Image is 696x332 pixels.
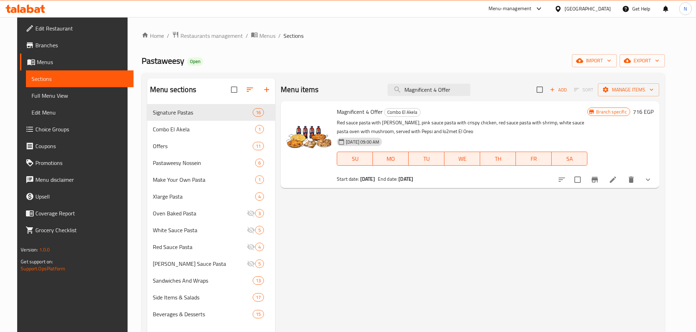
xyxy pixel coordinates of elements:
[153,260,247,268] div: Curry Sauce Pasta
[26,104,134,121] a: Edit Menu
[255,210,264,217] span: 3
[35,209,128,217] span: Coverage Report
[586,171,603,188] button: Branch-specific-item
[552,152,587,166] button: SA
[32,91,128,100] span: Full Menu View
[620,54,665,67] button: export
[553,171,570,188] button: sort-choices
[388,84,470,96] input: search
[147,154,275,171] div: Pastaweesy Nossein6
[35,24,128,33] span: Edit Restaurant
[153,260,247,268] span: [PERSON_NAME] Sauce Pasta
[153,125,255,133] span: Combo El Akela
[255,160,264,166] span: 6
[150,84,196,95] h2: Menu sections
[255,243,264,251] div: items
[376,154,406,164] span: MO
[253,276,264,285] div: items
[187,58,203,64] span: Open
[337,106,383,117] span: Magnificent 4 Offer
[35,159,128,167] span: Promotions
[142,31,665,40] nav: breadcrumb
[253,277,264,284] span: 13
[255,192,264,201] div: items
[147,188,275,205] div: Xlarge Pasta4
[142,32,164,40] a: Home
[153,175,255,184] span: Make Your Own Pasta
[20,171,134,188] a: Menu disclaimer
[625,56,659,65] span: export
[255,244,264,250] span: 4
[644,175,652,184] svg: Show Choices
[153,192,255,201] span: Xlarge Pasta
[447,154,477,164] span: WE
[253,143,264,150] span: 11
[360,174,375,184] b: [DATE]
[255,175,264,184] div: items
[20,188,134,205] a: Upsell
[340,154,370,164] span: SU
[343,139,382,145] span: [DATE] 09:00 AM
[598,83,659,96] button: Manage items
[255,261,264,267] span: 5
[253,311,264,318] span: 15
[554,154,585,164] span: SA
[444,152,480,166] button: WE
[147,205,275,222] div: Oven Baked Pasta3
[255,260,264,268] div: items
[378,174,397,184] span: End date:
[147,138,275,154] div: Offers11
[253,310,264,318] div: items
[547,84,569,95] button: Add
[411,154,442,164] span: TU
[153,276,253,285] span: Sandwiches And Wraps
[153,142,253,150] span: Offers
[684,5,687,13] span: N
[20,222,134,238] a: Grocery Checklist
[35,41,128,49] span: Branches
[39,245,50,254] span: 1.0.0
[147,255,275,272] div: [PERSON_NAME] Sauce Pasta5
[337,174,359,184] span: Start date:
[247,260,255,268] svg: Inactive section
[255,193,264,200] span: 4
[516,152,552,166] button: FR
[26,70,134,87] a: Sections
[549,86,568,94] span: Add
[593,109,629,115] span: Branch specific
[281,84,319,95] h2: Menu items
[20,20,134,37] a: Edit Restaurant
[570,172,585,187] span: Select to update
[147,121,275,138] div: Combo El Akela1
[480,152,516,166] button: TH
[259,32,275,40] span: Menus
[286,107,331,152] img: Magnificent 4 Offer
[633,107,654,117] h6: 716 EGP
[409,152,444,166] button: TU
[153,226,247,234] span: White Sauce Pasta
[609,175,617,184] a: Edit menu item
[20,121,134,138] a: Choice Groups
[32,75,128,83] span: Sections
[153,310,253,318] span: Beverages & Desserts
[167,32,169,40] li: /
[603,85,654,94] span: Manage items
[35,192,128,201] span: Upsell
[337,152,373,166] button: SU
[37,58,128,66] span: Menus
[255,177,264,183] span: 1
[251,31,275,40] a: Menus
[565,5,611,13] div: [GEOGRAPHIC_DATA]
[147,101,275,325] nav: Menu sections
[519,154,549,164] span: FR
[32,108,128,117] span: Edit Menu
[253,109,264,116] span: 16
[569,84,598,95] span: Select section first
[20,205,134,222] a: Coverage Report
[153,108,253,117] span: Signature Pastas
[255,227,264,234] span: 5
[20,138,134,154] a: Coupons
[20,54,134,70] a: Menus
